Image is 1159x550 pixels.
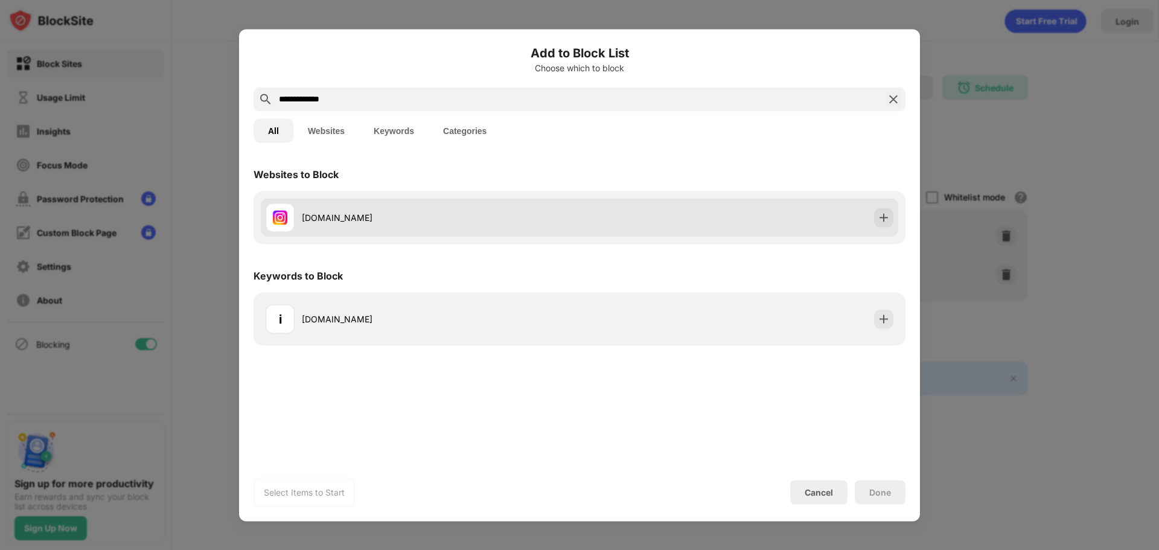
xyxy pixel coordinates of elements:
h6: Add to Block List [254,43,905,62]
img: favicons [273,210,287,225]
div: Cancel [805,487,833,497]
div: [DOMAIN_NAME] [302,211,579,224]
div: i [279,310,282,328]
div: Choose which to block [254,63,905,72]
div: [DOMAIN_NAME] [302,313,579,325]
div: Select Items to Start [264,486,345,498]
button: Categories [429,118,501,142]
button: Keywords [359,118,429,142]
div: Done [869,487,891,497]
button: All [254,118,293,142]
div: Keywords to Block [254,269,343,281]
div: Websites to Block [254,168,339,180]
button: Websites [293,118,359,142]
img: search-close [886,92,901,106]
img: search.svg [258,92,273,106]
